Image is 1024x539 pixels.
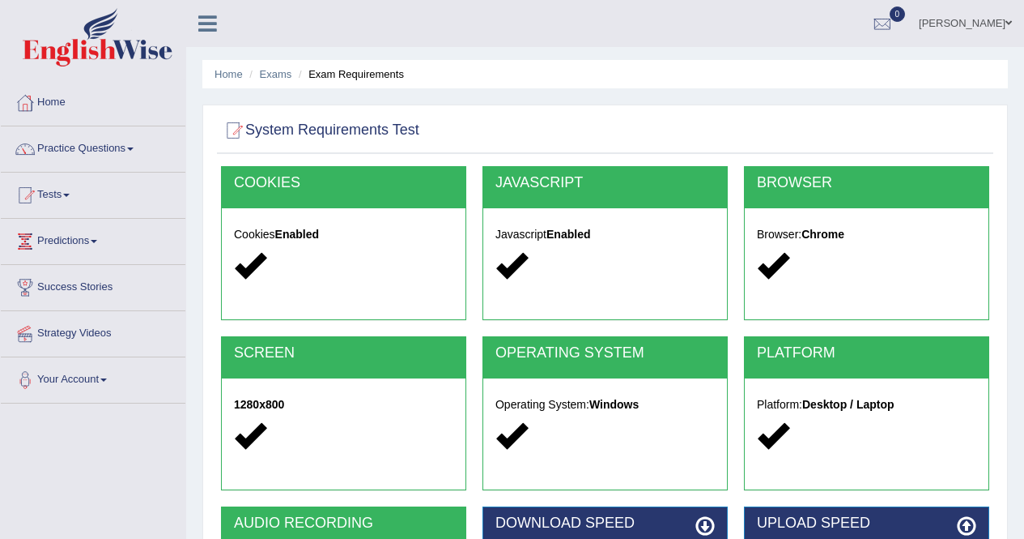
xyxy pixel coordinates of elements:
[589,398,639,411] strong: Windows
[234,515,453,532] h2: AUDIO RECORDING
[215,68,243,80] a: Home
[275,228,319,241] strong: Enabled
[495,345,715,361] h2: OPERATING SYSTEM
[757,175,976,191] h2: BROWSER
[546,228,590,241] strong: Enabled
[757,345,976,361] h2: PLATFORM
[757,515,976,532] h2: UPLOAD SPEED
[1,173,185,213] a: Tests
[234,398,284,411] strong: 1280x800
[1,357,185,398] a: Your Account
[495,229,715,241] h5: Javascript
[295,66,404,82] li: Exam Requirements
[495,399,715,411] h5: Operating System:
[234,345,453,361] h2: SCREEN
[757,399,976,411] h5: Platform:
[1,80,185,121] a: Home
[1,311,185,352] a: Strategy Videos
[1,265,185,306] a: Success Stories
[260,68,292,80] a: Exams
[757,229,976,241] h5: Browser:
[1,126,185,167] a: Practice Questions
[221,118,419,143] h2: System Requirements Test
[890,6,906,22] span: 0
[234,229,453,241] h5: Cookies
[801,228,844,241] strong: Chrome
[802,398,894,411] strong: Desktop / Laptop
[234,175,453,191] h2: COOKIES
[495,515,715,532] h2: DOWNLOAD SPEED
[495,175,715,191] h2: JAVASCRIPT
[1,219,185,259] a: Predictions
